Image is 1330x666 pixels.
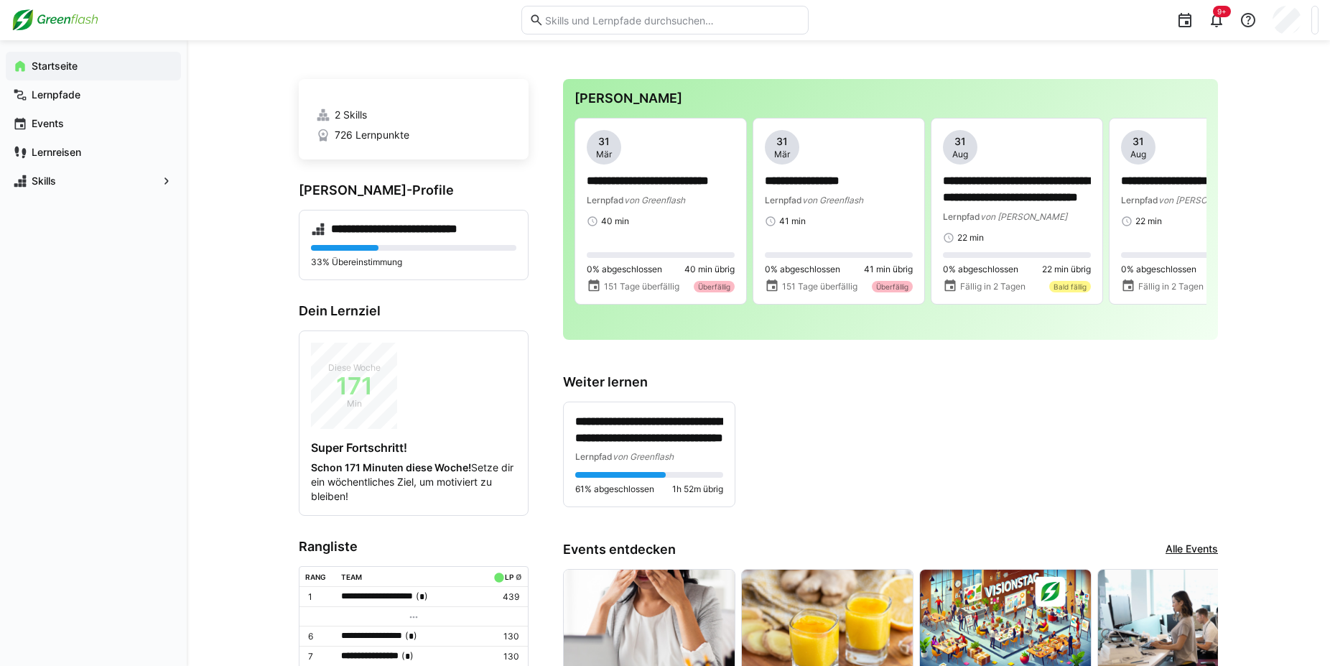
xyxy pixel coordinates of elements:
span: Lernpfad [943,211,980,222]
span: ( ) [405,629,417,644]
a: ø [516,570,522,582]
p: 439 [490,591,519,603]
span: Aug [952,149,968,160]
div: Bald fällig [1049,281,1091,292]
h3: [PERSON_NAME]-Profile [299,182,529,198]
img: image [742,570,913,666]
img: image [564,570,735,666]
span: 0% abgeschlossen [1121,264,1196,275]
span: 22 min [1135,216,1162,227]
p: 7 [308,651,330,662]
h4: Super Fortschritt! [311,440,516,455]
span: Lernpfad [575,451,613,462]
span: 0% abgeschlossen [765,264,840,275]
span: 2 Skills [335,108,367,122]
span: Mär [596,149,612,160]
p: Setze dir ein wöchentliches Ziel, um motiviert zu bleiben! [311,461,516,504]
span: von [PERSON_NAME] [1158,195,1245,205]
span: 726 Lernpunkte [335,128,409,142]
div: Überfällig [694,281,735,292]
h3: Weiter lernen [563,374,1218,390]
span: 151 Tage überfällig [782,281,857,292]
span: 41 min übrig [864,264,913,275]
span: Aug [1130,149,1146,160]
div: LP [505,573,513,581]
span: von Greenflash [802,195,863,205]
span: von Greenflash [613,451,674,462]
span: Lernpfad [765,195,802,205]
a: 2 Skills [316,108,511,122]
span: 151 Tage überfällig [604,281,679,292]
span: 61% abgeschlossen [575,484,654,495]
span: 31 [954,134,966,149]
div: Team [341,573,362,581]
span: 22 min [957,232,984,244]
span: von [PERSON_NAME] [980,211,1067,222]
p: 6 [308,631,330,642]
span: 40 min [601,216,629,227]
span: 0% abgeschlossen [943,264,1018,275]
h3: Rangliste [299,539,529,555]
span: 31 [598,134,610,149]
span: 31 [776,134,788,149]
strong: Schon 171 Minuten diese Woche! [311,461,471,473]
input: Skills und Lernpfade durchsuchen… [544,14,801,27]
span: 0% abgeschlossen [587,264,662,275]
div: Überfällig [872,281,913,292]
p: 130 [490,631,519,642]
h3: Dein Lernziel [299,303,529,319]
span: ( ) [401,649,414,664]
span: von Greenflash [624,195,685,205]
h3: [PERSON_NAME] [575,91,1206,106]
span: ( ) [416,589,428,604]
span: 22 min übrig [1042,264,1091,275]
span: 40 min übrig [684,264,735,275]
h3: Events entdecken [563,542,676,558]
div: Rang [305,573,326,581]
span: 1h 52m übrig [672,484,723,495]
span: 9+ [1217,7,1227,16]
span: Mär [774,149,790,160]
a: Alle Events [1166,542,1218,558]
p: 1 [308,591,330,603]
span: Fällig in 2 Tagen [960,281,1026,292]
p: 33% Übereinstimmung [311,256,516,268]
span: Lernpfad [587,195,624,205]
img: image [920,570,1091,666]
span: Lernpfad [1121,195,1158,205]
img: image [1098,570,1269,666]
p: 130 [490,651,519,662]
span: Fällig in 2 Tagen [1138,281,1204,292]
span: 41 min [779,216,806,227]
span: 31 [1133,134,1144,149]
